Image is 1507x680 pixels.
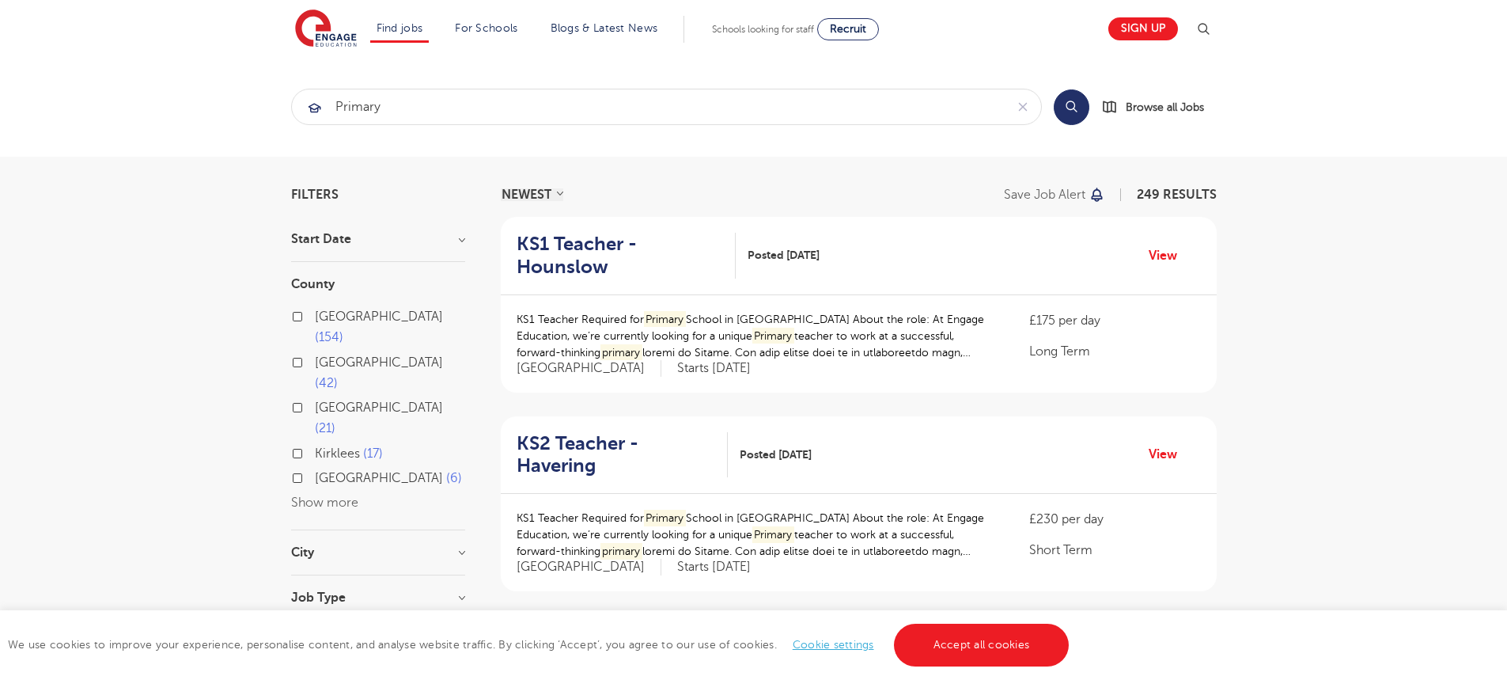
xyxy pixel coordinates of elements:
[8,639,1073,651] span: We use cookies to improve your experience, personalise content, and analyse website traffic. By c...
[455,22,517,34] a: For Schools
[315,310,443,324] span: [GEOGRAPHIC_DATA]
[292,89,1005,124] input: Submit
[644,311,687,328] mark: Primary
[1126,98,1204,116] span: Browse all Jobs
[315,446,360,461] span: Kirklees
[894,624,1070,667] a: Accept all cookies
[1149,444,1189,465] a: View
[1029,311,1200,330] p: £175 per day
[446,471,462,485] span: 6
[291,278,465,291] h3: County
[830,23,866,35] span: Recruit
[1029,510,1200,529] p: £230 per day
[1102,98,1217,116] a: Browse all Jobs
[517,233,723,279] h2: KS1 Teacher - Hounslow
[644,510,687,526] mark: Primary
[740,446,812,463] span: Posted [DATE]
[291,233,465,245] h3: Start Date
[315,401,443,415] span: [GEOGRAPHIC_DATA]
[295,9,357,49] img: Engage Education
[315,376,338,390] span: 42
[291,188,339,201] span: Filters
[1029,541,1200,560] p: Short Term
[315,471,443,485] span: [GEOGRAPHIC_DATA]
[793,639,874,651] a: Cookie settings
[315,355,325,366] input: [GEOGRAPHIC_DATA] 42
[517,233,736,279] a: KS1 Teacher - Hounslow
[1029,342,1200,361] p: Long Term
[677,360,751,377] p: Starts [DATE]
[315,401,325,411] input: [GEOGRAPHIC_DATA] 21
[1149,245,1189,266] a: View
[315,471,325,481] input: [GEOGRAPHIC_DATA] 6
[817,18,879,40] a: Recruit
[291,591,465,604] h3: Job Type
[291,89,1042,125] div: Submit
[600,543,643,560] mark: primary
[752,328,795,344] mark: Primary
[315,310,325,320] input: [GEOGRAPHIC_DATA] 154
[291,546,465,559] h3: City
[517,360,661,377] span: [GEOGRAPHIC_DATA]
[377,22,423,34] a: Find jobs
[712,24,814,35] span: Schools looking for staff
[517,432,728,478] a: KS2 Teacher - Havering
[752,526,795,543] mark: Primary
[600,344,643,361] mark: primary
[1137,188,1217,202] span: 249 RESULTS
[315,421,335,435] span: 21
[1004,188,1106,201] button: Save job alert
[517,559,661,576] span: [GEOGRAPHIC_DATA]
[748,247,820,264] span: Posted [DATE]
[1108,17,1178,40] a: Sign up
[315,446,325,457] input: Kirklees 17
[1054,89,1089,125] button: Search
[551,22,658,34] a: Blogs & Latest News
[291,496,358,510] button: Show more
[315,330,343,344] span: 154
[1005,89,1041,124] button: Clear
[517,510,998,560] p: KS1 Teacher Required for School in [GEOGRAPHIC_DATA] About the role: At Engage Education, we’re c...
[363,446,383,461] span: 17
[517,311,998,361] p: KS1 Teacher Required for School in [GEOGRAPHIC_DATA] About the role: At Engage Education, we’re c...
[1004,188,1085,201] p: Save job alert
[517,432,715,478] h2: KS2 Teacher - Havering
[315,355,443,370] span: [GEOGRAPHIC_DATA]
[677,559,751,576] p: Starts [DATE]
